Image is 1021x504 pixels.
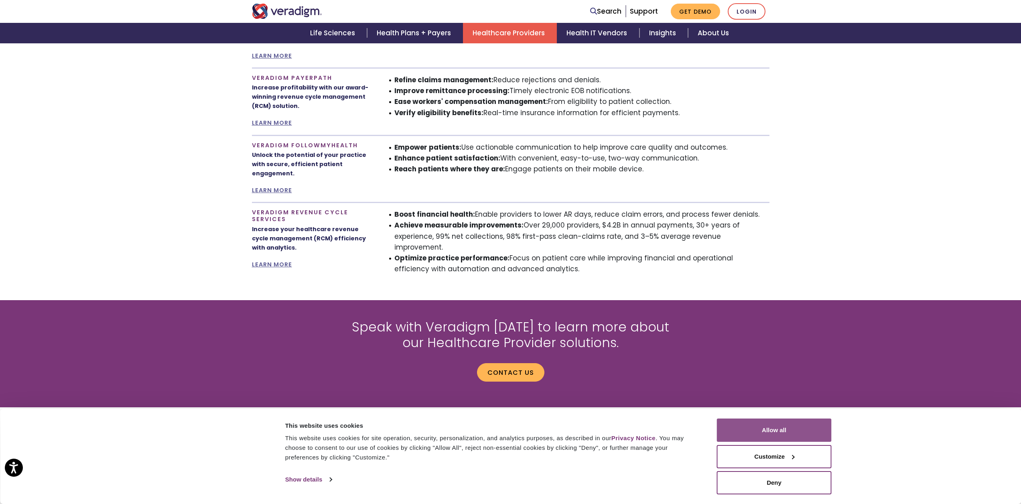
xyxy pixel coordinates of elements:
strong: Achieve measurable improvements: [394,220,524,230]
strong: Reach patients where they are: [394,164,505,174]
a: Support [630,6,658,16]
strong: Boost financial health: [394,209,475,219]
li: Engage patients on their mobile device. [394,164,769,175]
li: Timely electronic EOB notifications. [394,85,769,96]
a: LEARN MORE [252,260,292,268]
li: From eligibility to patient collection. [394,96,769,107]
a: LEARN MORE [252,119,292,127]
strong: Ease workers' compensation management: [394,97,548,106]
p: Increase your healthcare revenue cycle management (RCM) efficiency with analytics. [252,225,372,252]
p: Increase profitability with our award-winning revenue cycle management (RCM) solution. [252,83,372,111]
div: This website uses cookies for site operation, security, personalization, and analytics purposes, ... [285,433,699,462]
strong: Verify eligibility benefits: [394,108,483,118]
a: Life Sciences [300,23,367,43]
a: LEARN MORE [252,186,292,194]
li: With convenient, easy-to-use, two-way communication. [394,153,769,164]
strong: Improve remittance processing: [394,86,509,96]
a: LEARN MORE [252,52,292,60]
a: Privacy Notice [611,435,656,441]
button: Allow all [717,419,832,442]
a: Contact us [477,363,544,382]
li: Enable providers to lower AR days, reduce claim errors, and process fewer denials. [394,209,769,220]
strong: Optimize practice performance: [394,253,509,263]
strong: Refine claims management: [394,75,493,85]
li: Reduce rejections and denials. [394,75,769,85]
li: Focus on patient care while improving financial and operational efficiency with automation and ad... [394,253,769,274]
a: Health Plans + Payers [367,23,463,43]
button: Deny [717,471,832,494]
a: Healthcare Providers [463,23,557,43]
div: This website uses cookies [285,421,699,431]
strong: Enhance patient satisfaction: [394,153,500,163]
a: Search [590,6,621,17]
h4: Veradigm Payerpath [252,75,372,81]
li: Real-time insurance information for efficient payments. [394,108,769,118]
li: Over 29,000 providers, $4.2B in annual payments, 30+ years of experience, 99% net collections, 98... [394,220,769,253]
a: Login [728,3,765,20]
a: Get Demo [671,4,720,19]
strong: Empower patients: [394,142,461,152]
li: Use actionable communication to help improve care quality and outcomes. [394,142,769,153]
a: Health IT Vendors [557,23,639,43]
h4: Veradigm FollowMyHealth [252,142,372,149]
a: About Us [688,23,739,43]
button: Customize [717,445,832,468]
p: Unlock the potential of your practice with secure, efficient patient engagement. [252,150,372,178]
h2: Speak with Veradigm [DATE] to learn more about our Healthcare Provider solutions. [340,319,681,350]
a: Insights [639,23,688,43]
a: Show details [285,474,332,486]
img: Veradigm logo [252,4,322,19]
h4: Veradigm Revenue Cycle Services [252,209,372,223]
